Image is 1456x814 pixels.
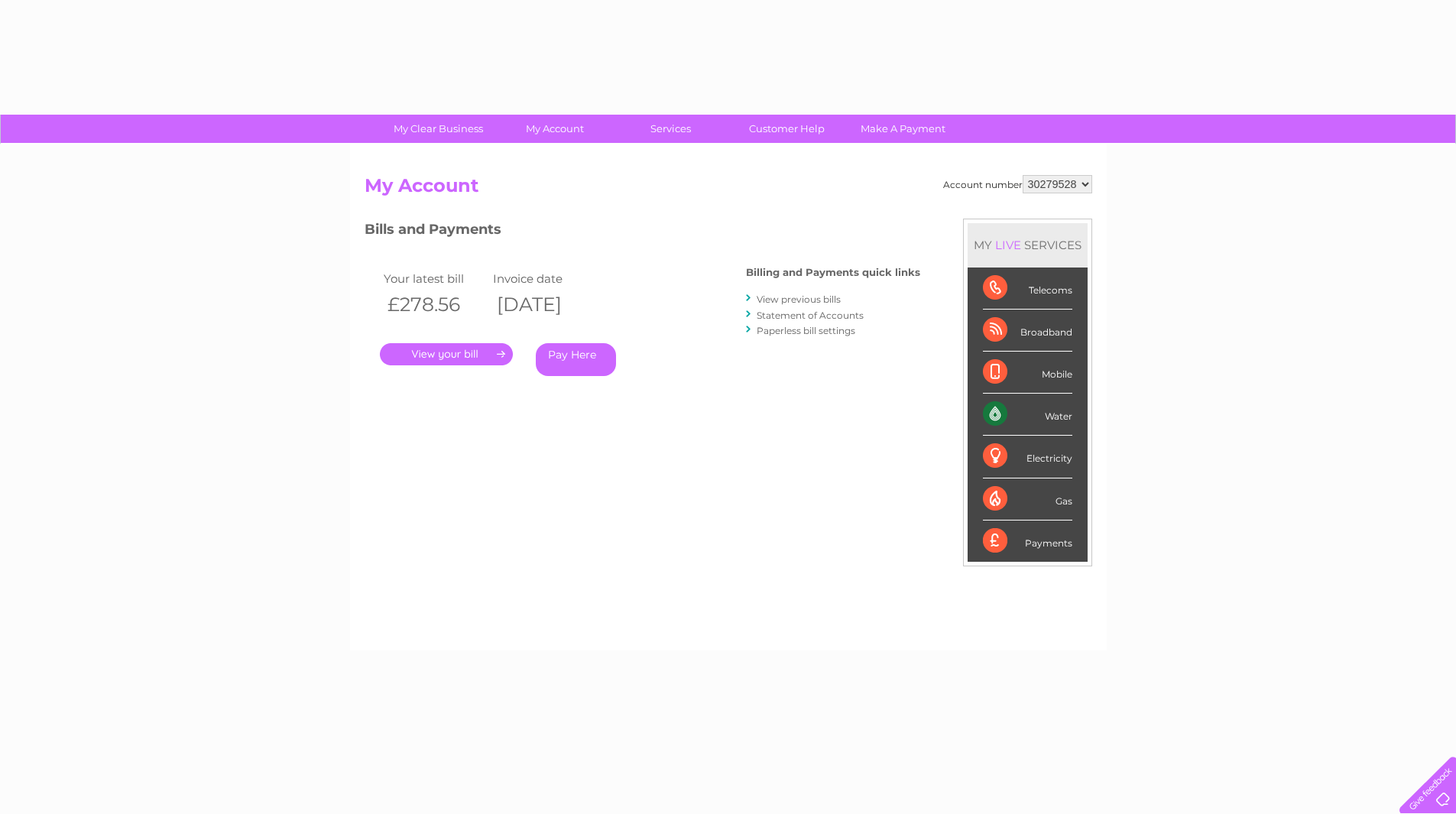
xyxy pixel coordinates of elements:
a: Make A Payment [840,115,966,143]
a: My Account [491,115,618,143]
a: Pay Here [536,343,616,376]
div: Telecoms [983,268,1072,310]
a: Statement of Accounts [757,310,864,321]
h4: Billing and Payments quick links [746,267,920,278]
div: Payments [983,521,1072,562]
div: Gas [983,478,1072,521]
a: View previous bills [757,293,841,305]
th: £278.56 [380,289,490,320]
a: Paperless bill settings [757,325,855,336]
a: Services [608,115,734,143]
a: . [380,343,513,365]
a: My Clear Business [375,115,501,143]
div: Broadband [983,310,1072,352]
td: Invoice date [489,268,599,289]
th: [DATE] [489,289,599,320]
div: LIVE [992,238,1024,252]
h3: Bills and Payments [365,219,920,245]
h2: My Account [365,175,1092,204]
div: MY SERVICES [968,223,1088,267]
div: Water [983,394,1072,436]
div: Account number [943,175,1092,193]
td: Your latest bill [380,268,490,289]
div: Mobile [983,352,1072,394]
div: Electricity [983,436,1072,478]
a: Customer Help [724,115,850,143]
